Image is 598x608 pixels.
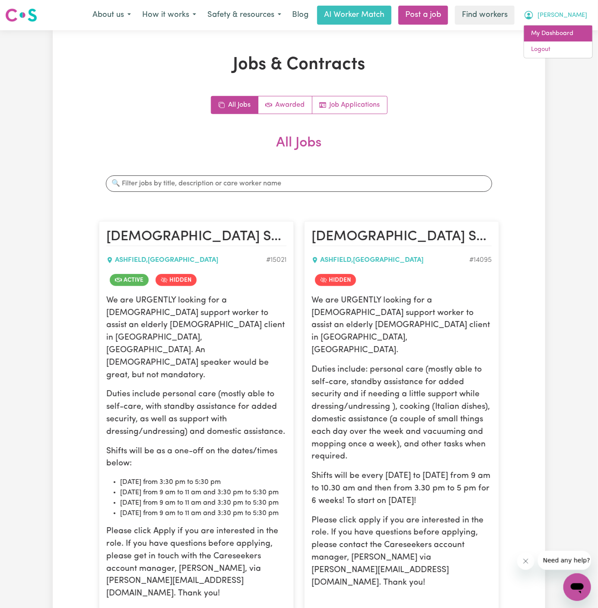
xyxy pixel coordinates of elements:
[120,498,286,508] li: [DATE] from 9 am to 11 am and 3:30 pm to 5:30 pm
[524,41,592,58] a: Logout
[87,6,137,24] button: About us
[120,508,286,519] li: [DATE] from 9 am to 11 am and 3:30 pm to 5:30 pm
[106,255,266,265] div: ASHFIELD , [GEOGRAPHIC_DATA]
[99,54,499,75] h1: Jobs & Contracts
[266,255,286,265] div: Job ID #15021
[106,446,286,471] p: Shifts will be as a one-off on the dates/times below:
[398,6,448,25] a: Post a job
[287,6,314,25] a: Blog
[120,487,286,498] li: [DATE] from 9 am to 11 am and 3:30 pm to 5:30 pm
[312,470,492,507] p: Shifts will be every [DATE] to [DATE] from 9 am to 10.30 am and then from 3.30 pm to 5 pm for 6 w...
[106,295,286,382] p: We are URGENTLY looking for a [DEMOGRAPHIC_DATA] support worker to assist an elderly [DEMOGRAPHIC...
[120,477,286,487] li: [DATE] from 3:30 pm to 5:30 pm
[517,553,534,570] iframe: Close message
[538,11,587,20] span: [PERSON_NAME]
[312,295,492,357] p: We are URGENTLY looking for a [DEMOGRAPHIC_DATA] support worker to assist an elderly [DEMOGRAPHIC...
[524,25,593,58] div: My Account
[106,388,286,438] p: Duties include personal care (mostly able to self-care, with standby assistance for added securit...
[106,175,492,192] input: 🔍 Filter jobs by title, description or care worker name
[563,573,591,601] iframe: Button to launch messaging window
[455,6,515,25] a: Find workers
[99,135,499,165] h2: All Jobs
[156,274,197,286] span: Job is hidden
[202,6,287,24] button: Safety & resources
[518,6,593,24] button: My Account
[110,274,149,286] span: Job is active
[524,25,592,42] a: My Dashboard
[312,229,492,246] h2: Female Support Worker Needed Monday To Friday In Ashfield, NSW
[469,255,492,265] div: Job ID #14095
[137,6,202,24] button: How it works
[211,96,258,114] a: All jobs
[315,274,356,286] span: Job is hidden
[5,5,37,25] a: Careseekers logo
[258,96,312,114] a: Active jobs
[312,96,387,114] a: Job applications
[312,364,492,463] p: Duties include: personal care (mostly able to self-care, standby assistance for added security an...
[5,7,37,23] img: Careseekers logo
[312,255,469,265] div: ASHFIELD , [GEOGRAPHIC_DATA]
[106,229,286,246] h2: Female Support Worker Needed In Ashfield, NSW
[538,551,591,570] iframe: Message from company
[317,6,391,25] a: AI Worker Match
[312,515,492,589] p: Please click apply if you are interested in the role. If you have questions before applying, plea...
[106,525,286,600] p: Please click Apply if you are interested in the role. If you have questions before applying, plea...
